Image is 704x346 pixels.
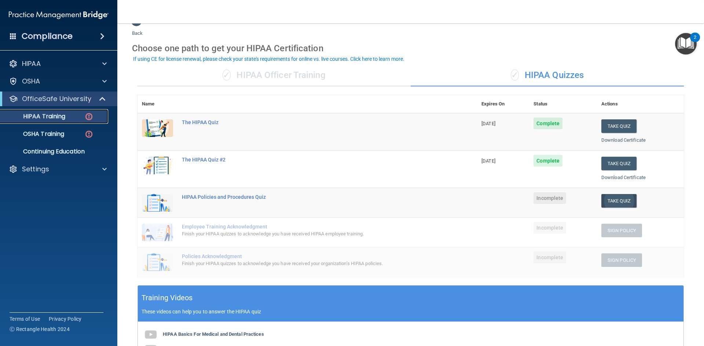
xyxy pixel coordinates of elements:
a: Privacy Policy [49,315,82,323]
p: Settings [22,165,49,174]
button: Take Quiz [601,194,637,208]
span: Incomplete [533,252,566,263]
a: Settings [9,165,107,174]
span: [DATE] [481,158,495,164]
span: Complete [533,155,562,167]
p: Continuing Education [5,148,105,155]
button: Take Quiz [601,119,637,133]
img: PMB logo [9,8,109,22]
th: Actions [597,95,684,113]
a: OSHA [9,77,107,86]
div: If using CE for license renewal, please check your state's requirements for online vs. live cours... [133,56,404,62]
a: Download Certificate [601,137,646,143]
div: Finish your HIPAA quizzes to acknowledge you have received your organization’s HIPAA policies. [182,259,440,268]
div: HIPAA Quizzes [411,64,684,86]
a: OfficeSafe University [9,94,106,103]
span: ✓ [511,70,519,81]
div: The HIPAA Quiz [182,119,440,125]
span: Complete [533,118,562,129]
div: 2 [694,37,696,47]
button: Sign Policy [601,253,642,267]
img: danger-circle.6113f641.png [84,130,93,139]
a: Terms of Use [10,315,40,323]
h4: Compliance [22,31,73,41]
p: HIPAA [22,59,41,68]
div: The HIPAA Quiz #2 [182,157,440,163]
div: HIPAA Policies and Procedures Quiz [182,194,440,200]
div: Choose one path to get your HIPAA Certification [132,38,689,59]
p: OSHA [22,77,40,86]
a: HIPAA [9,59,107,68]
p: OSHA Training [5,130,64,138]
div: Employee Training Acknowledgment [182,224,440,230]
p: OfficeSafe University [22,94,91,103]
th: Status [529,95,597,113]
img: danger-circle.6113f641.png [84,112,93,121]
div: Policies Acknowledgment [182,253,440,259]
a: Back [132,22,143,36]
button: Open Resource Center, 2 new notifications [675,33,697,55]
div: Finish your HIPAA quizzes to acknowledge you have received HIPAA employee training. [182,230,440,238]
span: Incomplete [533,222,566,234]
button: Sign Policy [601,224,642,237]
th: Name [137,95,177,113]
span: ✓ [223,70,231,81]
th: Expires On [477,95,529,113]
span: Incomplete [533,192,566,204]
span: Ⓒ Rectangle Health 2024 [10,325,70,333]
p: HIPAA Training [5,113,65,120]
div: HIPAA Officer Training [137,64,411,86]
p: These videos can help you to answer the HIPAA quiz [142,309,680,315]
h5: Training Videos [142,291,193,304]
span: [DATE] [481,121,495,126]
button: Take Quiz [601,157,637,170]
button: If using CE for license renewal, please check your state's requirements for online vs. live cours... [132,55,406,63]
a: Download Certificate [601,175,646,180]
b: HIPAA Basics For Medical and Dental Practices [163,331,264,337]
img: gray_youtube_icon.38fcd6cc.png [143,327,158,342]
